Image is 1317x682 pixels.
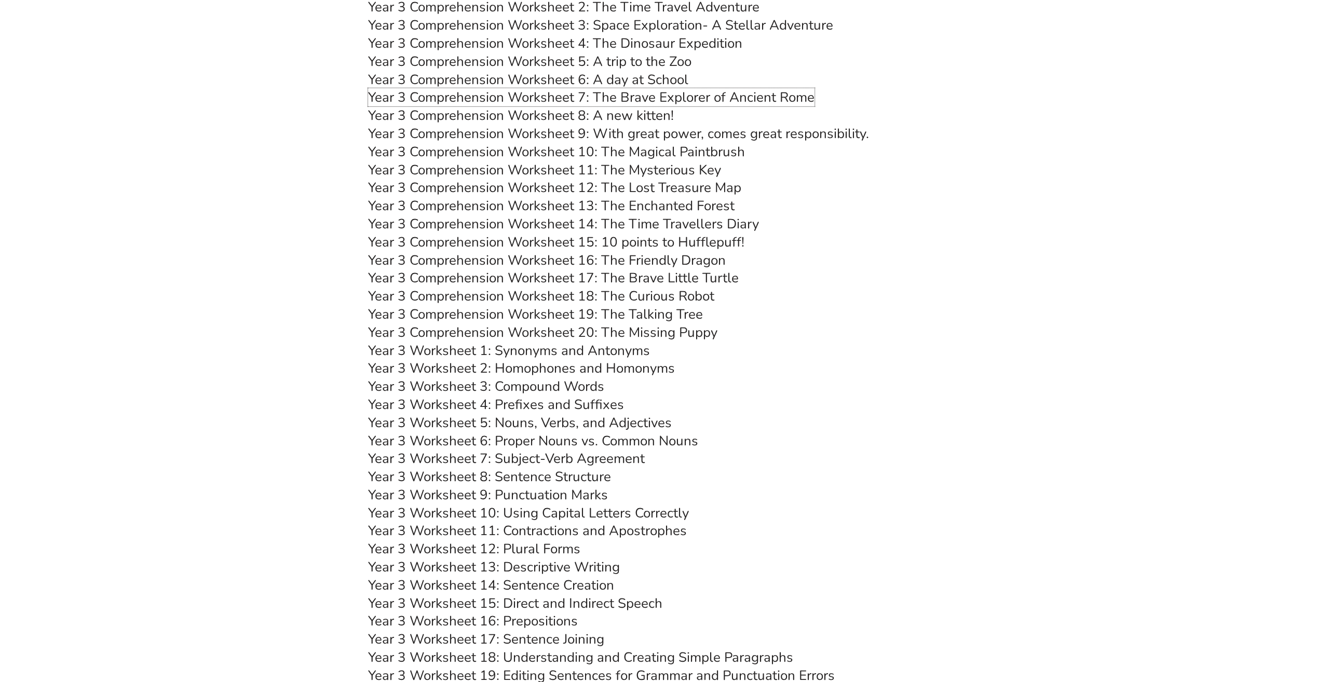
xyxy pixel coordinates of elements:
[368,504,689,522] a: Year 3 Worksheet 10: Using Capital Letters Correctly
[368,197,735,215] a: Year 3 Comprehension Worksheet 13: The Enchanted Forest
[368,414,672,432] a: Year 3 Worksheet 5: Nouns, Verbs, and Adjectives
[368,630,604,648] a: Year 3 Worksheet 17: Sentence Joining
[368,432,698,450] a: Year 3 Worksheet 6: Proper Nouns vs. Common Nouns
[368,323,717,342] a: Year 3 Comprehension Worksheet 20: The Missing Puppy
[368,359,675,377] a: Year 3 Worksheet 2: Homophones and Homonyms
[368,251,726,269] a: Year 3 Comprehension Worksheet 16: The Friendly Dragon
[368,648,793,666] a: Year 3 Worksheet 18: Understanding and Creating Simple Paragraphs
[368,449,645,468] a: Year 3 Worksheet 7: Subject-Verb Agreement
[368,34,742,52] a: Year 3 Comprehension Worksheet 4: The Dinosaur Expedition
[368,612,578,630] a: Year 3 Worksheet 16: Prepositions
[368,215,759,233] a: Year 3 Comprehension Worksheet 14: The Time Travellers Diary
[368,52,691,71] a: Year 3 Comprehension Worksheet 5: A trip to the Zoo
[368,522,687,540] a: Year 3 Worksheet 11: Contractions and Apostrophes
[368,71,688,89] a: Year 3 Comprehension Worksheet 6: A day at School
[368,161,721,179] a: Year 3 Comprehension Worksheet 11: The Mysterious Key
[368,106,674,125] a: Year 3 Comprehension Worksheet 8: A new kitten!
[368,287,714,305] a: Year 3 Comprehension Worksheet 18: The Curious Robot
[368,16,833,34] a: Year 3 Comprehension Worksheet 3: Space Exploration- A Stellar Adventure
[368,305,703,323] a: Year 3 Comprehension Worksheet 19: The Talking Tree
[368,125,869,143] a: Year 3 Comprehension Worksheet 9: With great power, comes great responsibility.
[368,143,745,161] a: Year 3 Comprehension Worksheet 10: The Magical Paintbrush
[368,377,604,395] a: Year 3 Worksheet 3: Compound Words
[368,594,662,612] a: Year 3 Worksheet 15: Direct and Indirect Speech
[368,468,611,486] a: Year 3 Worksheet 8: Sentence Structure
[368,269,739,287] a: Year 3 Comprehension Worksheet 17: The Brave Little Turtle
[368,342,650,360] a: Year 3 Worksheet 1: Synonyms and Antonyms
[368,558,620,576] a: Year 3 Worksheet 13: Descriptive Writing
[368,576,614,594] a: Year 3 Worksheet 14: Sentence Creation
[368,540,580,558] a: Year 3 Worksheet 12: Plural Forms
[368,233,744,251] a: Year 3 Comprehension Worksheet 15: 10 points to Hufflepuff!
[368,179,741,197] a: Year 3 Comprehension Worksheet 12: The Lost Treasure Map
[368,486,608,504] a: Year 3 Worksheet 9: Punctuation Marks
[368,88,814,106] a: Year 3 Comprehension Worksheet 7: The Brave Explorer of Ancient Rome
[1144,565,1317,682] iframe: Chat Widget
[368,395,624,414] a: Year 3 Worksheet 4: Prefixes and Suffixes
